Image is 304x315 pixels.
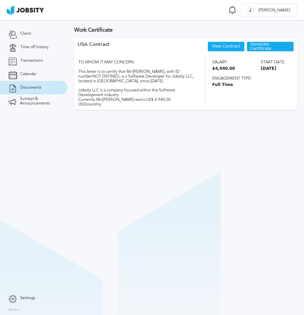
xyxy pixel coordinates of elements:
[20,296,35,300] span: Settings
[261,60,285,65] span: Start date:
[261,66,285,71] span: [DATE]
[20,58,43,63] span: Transactions
[20,85,41,90] span: Documents
[20,45,49,50] span: Time off history
[74,27,297,33] h3: Work Certificate
[245,5,255,16] div: J
[8,308,21,312] label: Version:
[255,8,294,13] span: [PERSON_NAME]
[212,60,235,65] span: Salary:
[7,5,44,15] img: ab4bad089aa723f57921c736e9817d99.png
[212,83,285,87] span: Full Time
[20,96,59,106] span: Surveys & Announcements
[78,55,193,107] div: TO WHOM IT MAY CONCERN: This letter is to certify that Mr/[PERSON_NAME], with ID number NOT DEFIN...
[212,66,235,71] span: $4,940.00
[250,42,290,52] span: Generate Certificate
[212,76,285,81] span: Engagement type:
[212,44,240,49] a: View Contract
[20,72,36,77] span: Calendar
[78,41,110,55] div: USA Contract
[241,3,297,17] button: J[PERSON_NAME]
[20,31,31,36] span: Client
